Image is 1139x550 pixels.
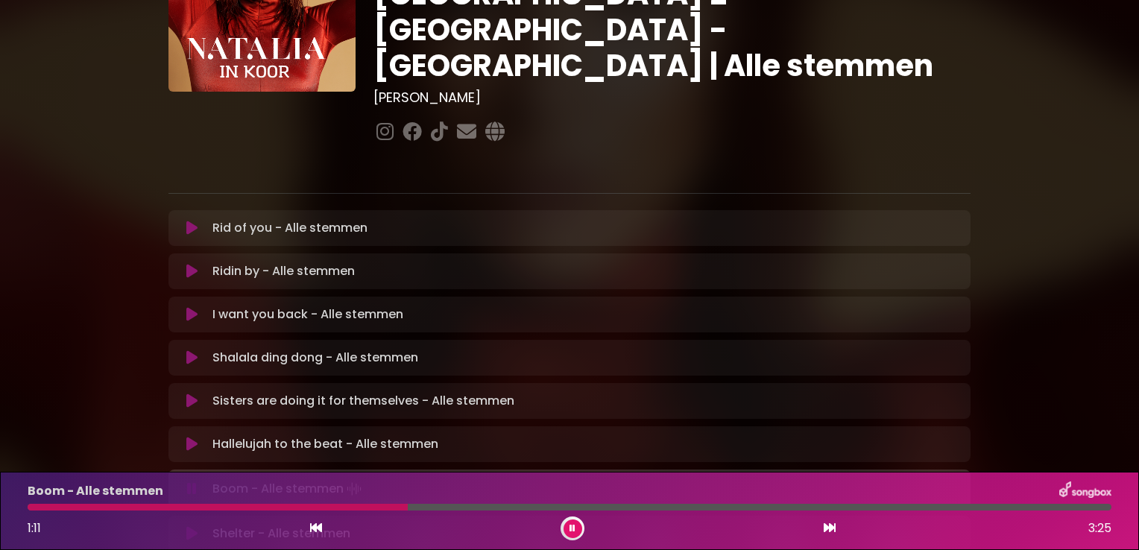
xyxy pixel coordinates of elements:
span: 3:25 [1088,519,1111,537]
p: Sisters are doing it for themselves - Alle stemmen [212,392,514,410]
p: Hallelujah to the beat - Alle stemmen [212,435,438,453]
p: Ridin by - Alle stemmen [212,262,355,280]
span: 1:11 [28,519,41,537]
p: I want you back - Alle stemmen [212,306,403,323]
p: Boom - Alle stemmen [28,482,163,500]
h3: [PERSON_NAME] [373,89,971,106]
p: Rid of you - Alle stemmen [212,219,367,237]
p: Shalala ding dong - Alle stemmen [212,349,418,367]
img: songbox-logo-white.png [1059,481,1111,501]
